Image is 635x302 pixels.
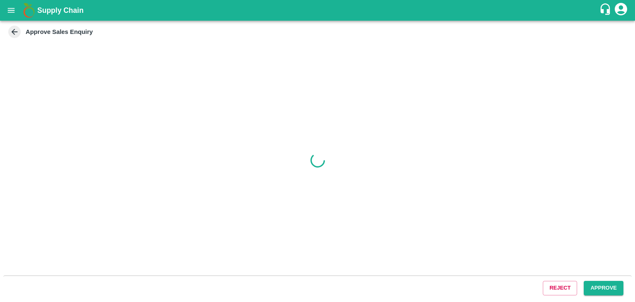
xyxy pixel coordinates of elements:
div: account of current user [614,2,628,19]
strong: Approve Sales Enquiry [26,29,93,35]
button: open drawer [2,1,21,20]
button: Reject [543,281,577,295]
a: Supply Chain [37,5,599,16]
b: Supply Chain [37,6,84,14]
div: customer-support [599,3,614,18]
img: logo [21,2,37,19]
button: Approve [584,281,623,295]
